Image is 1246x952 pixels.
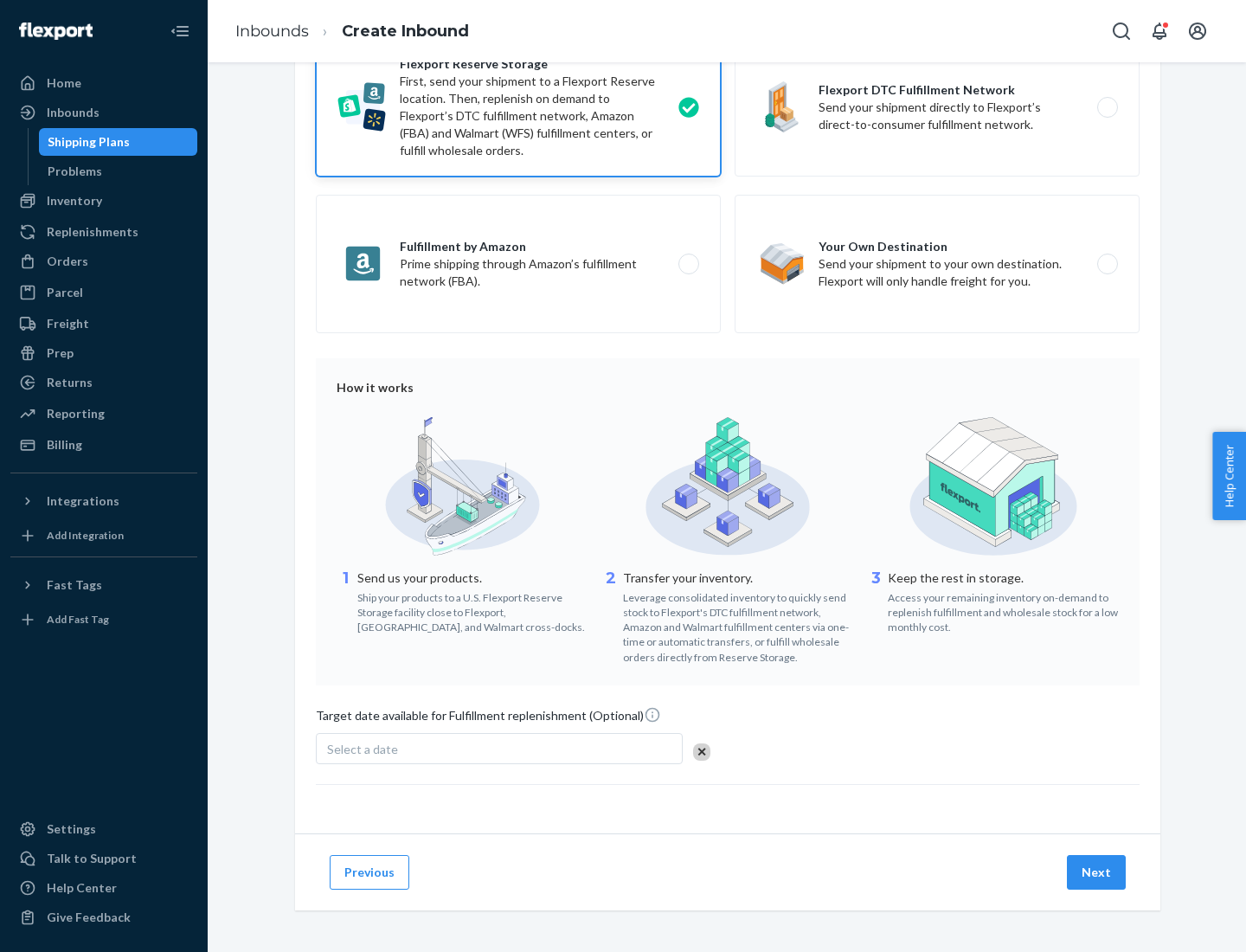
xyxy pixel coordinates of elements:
[47,253,88,270] div: Orders
[10,845,197,872] a: Talk to Support
[47,74,81,92] div: Home
[10,248,197,275] a: Orders
[10,522,197,550] a: Add Integration
[47,374,93,391] div: Returns
[337,568,354,634] div: 1
[222,6,483,57] ol: breadcrumbs
[337,379,1119,396] div: How it works
[47,436,82,453] div: Billing
[867,568,884,634] div: 3
[10,400,197,428] a: Reporting
[10,99,197,126] a: Inbounds
[47,492,119,510] div: Integrations
[47,284,83,301] div: Parcel
[357,587,588,634] div: Ship your products to a U.S. Flexport Reserve Storage facility close to Flexport, [GEOGRAPHIC_DAT...
[888,587,1119,634] div: Access your remaining inventory on-demand to replenish fulfillment and wholesale stock for a low ...
[623,587,854,665] div: Leverage consolidated inventory to quickly send stock to Flexport's DTC fulfillment network, Amaz...
[47,315,89,332] div: Freight
[39,158,198,185] a: Problems
[39,128,198,156] a: Shipping Plans
[1142,14,1177,48] button: Open notifications
[10,339,197,367] a: Prep
[47,850,137,867] div: Talk to Support
[1180,14,1215,48] button: Open account menu
[327,742,398,756] span: Select a date
[47,576,102,594] div: Fast Tags
[10,606,197,634] a: Add Fast Tag
[235,22,309,41] a: Inbounds
[47,405,105,422] div: Reporting
[48,133,130,151] div: Shipping Plans
[47,223,138,241] div: Replenishments
[1212,432,1246,520] button: Help Center
[316,706,661,731] span: Target date available for Fulfillment replenishment (Optional)
[47,909,131,926] div: Give Feedback
[47,344,74,362] div: Prep
[623,569,854,587] p: Transfer your inventory.
[47,612,109,627] div: Add Fast Tag
[19,23,93,40] img: Flexport logo
[10,310,197,338] a: Freight
[10,874,197,902] a: Help Center
[888,569,1119,587] p: Keep the rest in storage.
[10,431,197,459] a: Billing
[10,369,197,396] a: Returns
[10,487,197,515] button: Integrations
[10,69,197,97] a: Home
[10,218,197,246] a: Replenishments
[10,187,197,215] a: Inventory
[10,279,197,306] a: Parcel
[47,104,100,121] div: Inbounds
[10,904,197,931] button: Give Feedback
[48,163,102,180] div: Problems
[163,14,197,48] button: Close Navigation
[1104,14,1139,48] button: Open Search Box
[602,568,620,665] div: 2
[10,571,197,599] button: Fast Tags
[342,22,469,41] a: Create Inbound
[47,192,102,209] div: Inventory
[357,569,588,587] p: Send us your products.
[47,528,124,543] div: Add Integration
[330,855,409,890] button: Previous
[47,879,117,897] div: Help Center
[10,815,197,843] a: Settings
[1067,855,1126,890] button: Next
[47,820,96,838] div: Settings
